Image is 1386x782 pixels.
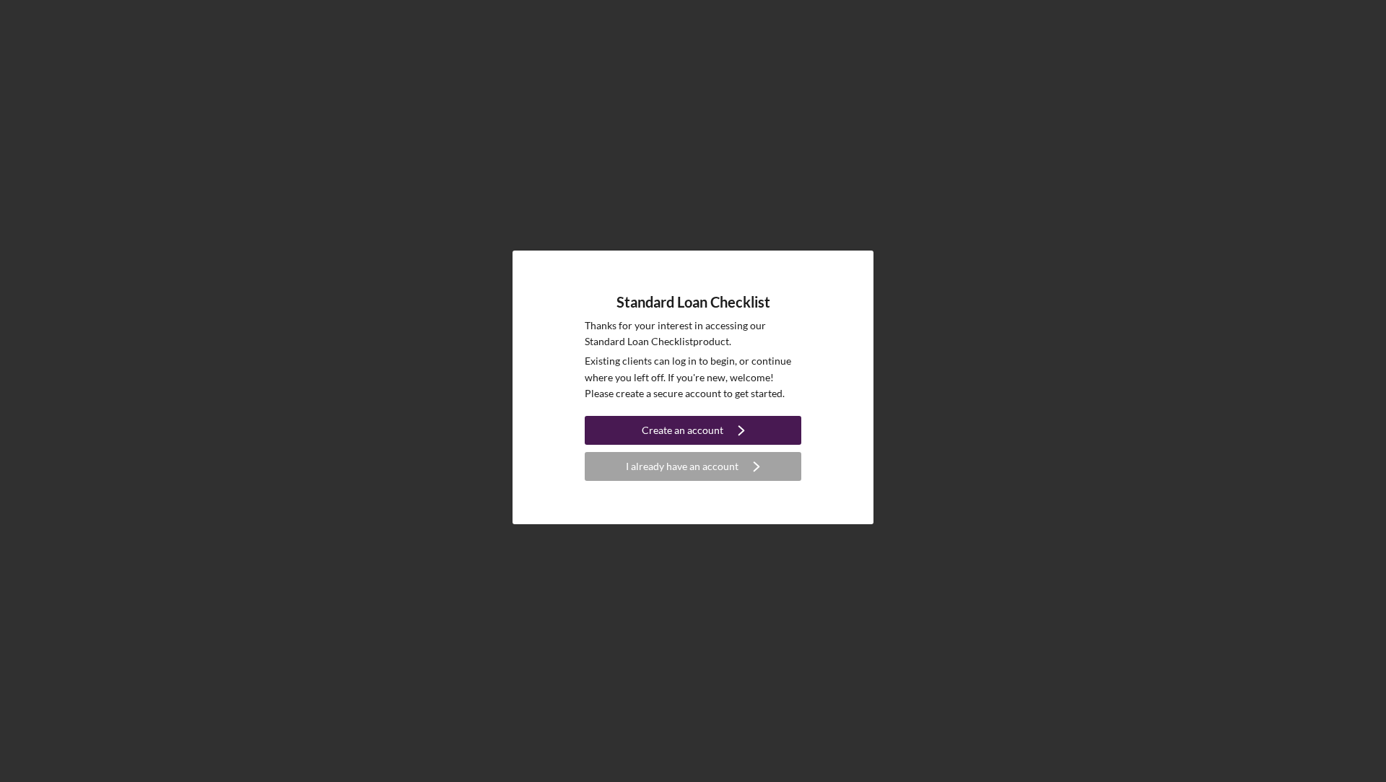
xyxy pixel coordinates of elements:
[626,452,738,481] div: I already have an account
[585,452,801,481] button: I already have an account
[616,294,770,310] h4: Standard Loan Checklist
[585,416,801,445] button: Create an account
[585,318,801,350] p: Thanks for your interest in accessing our Standard Loan Checklist product.
[585,416,801,448] a: Create an account
[585,353,801,401] p: Existing clients can log in to begin, or continue where you left off. If you're new, welcome! Ple...
[642,416,723,445] div: Create an account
